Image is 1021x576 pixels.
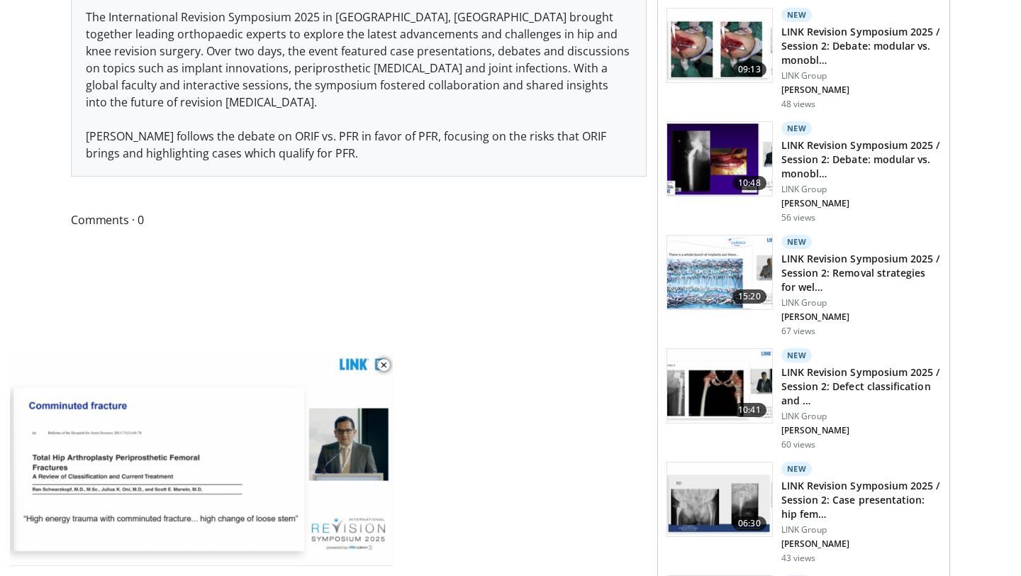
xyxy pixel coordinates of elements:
[732,176,766,190] span: 10:48
[781,138,941,181] h3: LINK Revision Symposium 2025 / Session 2: Debate: modular vs. monobl…
[781,524,941,536] p: LINK Group
[781,25,941,67] h3: LINK Revision Symposium 2025 / Session 2: Debate: modular vs. monobl…
[781,121,813,135] p: New
[781,439,816,450] p: 60 views
[781,462,813,476] p: New
[781,8,813,22] p: New
[666,348,941,450] a: 10:41 New LINK Revision Symposium 2025 / Session 2: Defect classification and … LINK Group [PERSO...
[71,211,647,229] span: Comments 0
[781,70,941,82] p: LINK Group
[667,9,772,82] img: 10653a6e-1e86-4bba-b65f-d24b34c64d3e.150x105_q85_crop-smart_upscale.jpg
[781,425,941,436] p: [PERSON_NAME]
[666,462,941,564] a: 06:30 New LINK Revision Symposium 2025 / Session 2: Case presentation: hip fem… LINK Group [PERSO...
[781,411,941,422] p: LINK Group
[666,235,941,337] a: 15:20 New LINK Revision Symposium 2025 / Session 2: Removal strategies for wel… LINK Group [PERSO...
[732,403,766,417] span: 10:41
[781,553,816,564] p: 43 views
[781,479,941,521] h3: LINK Revision Symposium 2025 / Session 2: Case presentation: hip fem…
[667,236,772,309] img: fb4d93b2-bb5e-4da8-9a96-48c908bd15bd.150x105_q85_crop-smart_upscale.jpg
[732,62,766,77] span: 09:13
[666,121,941,223] a: 10:48 New LINK Revision Symposium 2025 / Session 2: Debate: modular vs. monobl… LINK Group [PERSO...
[667,463,772,536] img: 1d125372-5da1-4d30-8564-433d1c5ca75a.150x105_q85_crop-smart_upscale.jpg
[781,235,813,249] p: New
[781,212,816,223] p: 56 views
[781,326,816,337] p: 67 views
[781,297,941,309] p: LINK Group
[667,122,772,196] img: e7155830-0e5b-4b7b-8db7-6cf9ce952e6e.150x105_q85_crop-smart_upscale.jpg
[667,349,772,423] img: 230be4e4-5fd8-4285-b54b-e5e4aca05250.150x105_q85_crop-smart_upscale.jpg
[781,538,941,550] p: [PERSON_NAME]
[781,348,813,362] p: New
[781,184,941,195] p: LINK Group
[10,350,393,566] video-js: Video Player
[369,350,398,380] button: Close
[781,99,816,110] p: 48 views
[666,8,941,110] a: 09:13 New LINK Revision Symposium 2025 / Session 2: Debate: modular vs. monobl… LINK Group [PERSO...
[781,311,941,323] p: [PERSON_NAME]
[732,516,766,531] span: 06:30
[781,84,941,96] p: [PERSON_NAME]
[781,252,941,294] h3: LINK Revision Symposium 2025 / Session 2: Removal strategies for wel…
[781,365,941,408] h3: LINK Revision Symposium 2025 / Session 2: Defect classification and …
[732,289,766,304] span: 15:20
[781,198,941,209] p: [PERSON_NAME]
